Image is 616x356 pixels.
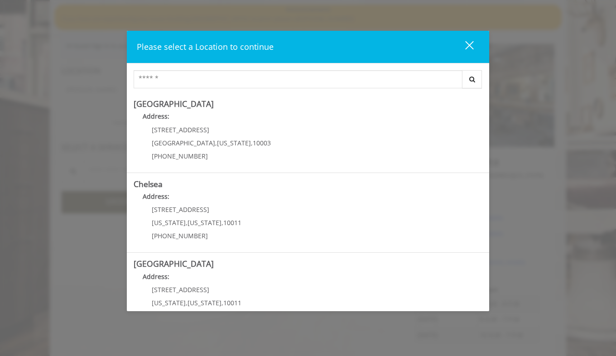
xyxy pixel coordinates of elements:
i: Search button [467,76,477,82]
b: [GEOGRAPHIC_DATA] [134,258,214,269]
span: [PHONE_NUMBER] [152,231,208,240]
span: , [215,139,217,147]
button: close dialog [448,38,479,56]
input: Search Center [134,70,462,88]
span: , [221,298,223,307]
span: [US_STATE] [188,298,221,307]
b: Address: [143,192,169,201]
span: [US_STATE] [152,218,186,227]
span: [STREET_ADDRESS] [152,285,209,294]
b: Address: [143,272,169,281]
span: [PHONE_NUMBER] [152,152,208,160]
b: Address: [143,112,169,120]
span: Please select a Location to continue [137,41,274,52]
span: [STREET_ADDRESS] [152,125,209,134]
span: [GEOGRAPHIC_DATA] [152,139,215,147]
span: [STREET_ADDRESS] [152,205,209,214]
span: , [221,218,223,227]
span: 10003 [253,139,271,147]
b: [GEOGRAPHIC_DATA] [134,98,214,109]
span: [US_STATE] [188,218,221,227]
span: , [251,139,253,147]
span: 10011 [223,218,241,227]
span: 10011 [223,298,241,307]
div: Center Select [134,70,482,93]
span: [US_STATE] [217,139,251,147]
div: close dialog [455,40,473,54]
span: [US_STATE] [152,298,186,307]
b: Chelsea [134,178,163,189]
span: , [186,298,188,307]
span: , [186,218,188,227]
